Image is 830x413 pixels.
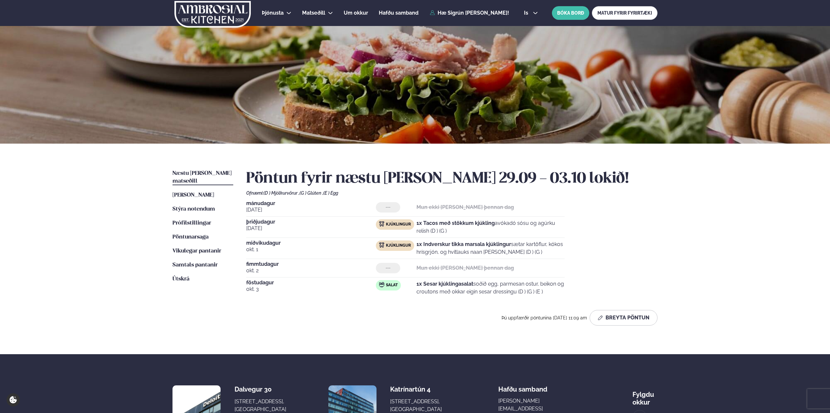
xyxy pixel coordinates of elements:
[172,219,211,227] a: Prófílstillingar
[590,310,658,326] button: Breyta Pöntun
[246,285,376,293] span: okt. 3
[172,261,218,269] a: Samtals pantanir
[632,385,658,406] div: Fylgdu okkur
[172,192,214,198] span: [PERSON_NAME]
[379,9,418,17] a: Hafðu samband
[386,283,398,288] span: Salat
[246,190,658,196] div: Ofnæmi:
[172,220,211,226] span: Prófílstillingar
[302,9,325,17] a: Matseðill
[246,201,376,206] span: mánudagur
[379,221,384,226] img: chicken.svg
[172,247,221,255] a: Vikulegar pantanir
[172,248,221,254] span: Vikulegar pantanir
[246,170,658,188] h2: Pöntun fyrir næstu [PERSON_NAME] 29.09 - 03.10 lokið!
[262,9,284,17] a: Þjónusta
[502,315,587,320] span: Þú uppfærðir pöntunina [DATE] 11:09 am
[235,385,286,393] div: Dalvegur 30
[6,393,20,407] a: Cookie settings
[379,10,418,16] span: Hafðu samband
[300,190,323,196] span: (G ) Glúten ,
[416,265,514,271] strong: Mun ekki [PERSON_NAME] þennan dag
[379,282,384,287] img: salad.svg
[172,205,215,213] a: Stýra notendum
[416,280,565,296] p: soðið egg, parmesan ostur, beikon og croutons með okkar eigin sesar dressingu (D ) (G ) (E )
[172,234,209,240] span: Pöntunarsaga
[519,10,543,16] button: is
[246,246,376,253] span: okt. 1
[498,380,547,393] span: Hafðu samband
[246,240,376,246] span: miðvikudagur
[246,280,376,285] span: föstudagur
[172,170,233,185] a: Næstu [PERSON_NAME] matseðill
[524,10,530,16] span: is
[379,242,384,248] img: chicken.svg
[172,262,218,268] span: Samtals pantanir
[172,275,189,283] a: Útskrá
[390,385,442,393] div: Katrínartún 4
[430,10,509,16] a: Hæ Sigrún [PERSON_NAME]!
[174,1,251,28] img: logo
[416,241,511,247] strong: 1x Indverskur tikka marsala kjúklingur
[323,190,338,196] span: (E ) Egg
[386,265,390,271] span: ---
[386,243,411,248] span: Kjúklingur
[262,10,284,16] span: Þjónusta
[246,262,376,267] span: fimmtudagur
[344,9,368,17] a: Um okkur
[246,206,376,214] span: [DATE]
[386,205,390,210] span: ---
[552,6,589,20] button: BÓKA BORÐ
[416,281,473,287] strong: 1x Sesar kjúklingasalat
[263,190,300,196] span: (D ) Mjólkurvörur ,
[172,206,215,212] span: Stýra notendum
[416,204,514,210] strong: Mun ekki [PERSON_NAME] þennan dag
[416,219,565,235] p: avókadó sósu og agúrku relish (D ) (G )
[302,10,325,16] span: Matseðill
[592,6,658,20] a: MATUR FYRIR FYRIRTÆKI
[416,220,495,226] strong: 1x Tacos með stökkum kjúkling
[344,10,368,16] span: Um okkur
[246,219,376,225] span: þriðjudagur
[246,267,376,275] span: okt. 2
[172,171,232,184] span: Næstu [PERSON_NAME] matseðill
[172,191,214,199] a: [PERSON_NAME]
[386,222,411,227] span: Kjúklingur
[246,225,376,232] span: [DATE]
[416,240,565,256] p: sætar kartöflur, kókos hrísgrjón, og hvítlauks naan [PERSON_NAME] (D ) (G )
[172,233,209,241] a: Pöntunarsaga
[172,276,189,282] span: Útskrá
